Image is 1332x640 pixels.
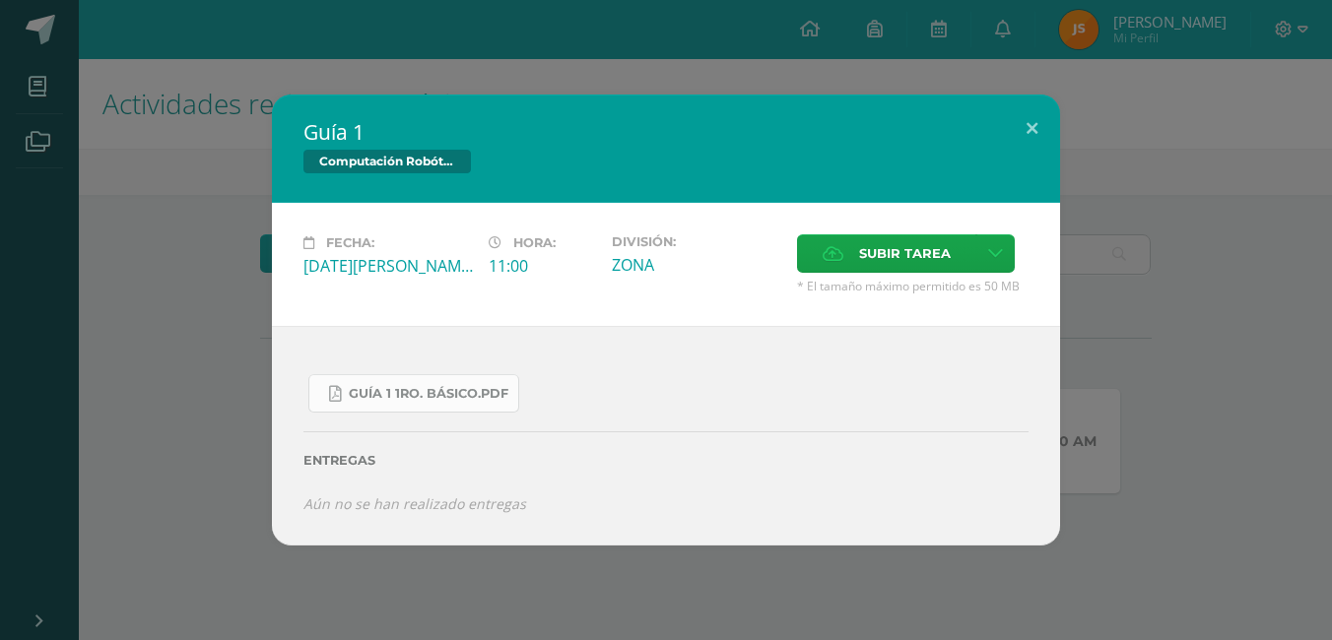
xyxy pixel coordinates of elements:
h2: Guía 1 [303,118,1029,146]
button: Close (Esc) [1004,95,1060,161]
div: 11:00 [489,255,596,277]
div: [DATE][PERSON_NAME] [303,255,473,277]
span: Computación Robótica [303,150,471,173]
i: Aún no se han realizado entregas [303,494,526,513]
div: ZONA [612,254,781,276]
label: Entregas [303,453,1029,468]
span: Fecha: [326,235,374,250]
a: Guía 1 1ro. Básico.pdf [308,374,519,413]
span: Subir tarea [859,235,951,272]
span: Hora: [513,235,556,250]
span: Guía 1 1ro. Básico.pdf [349,386,508,402]
span: * El tamaño máximo permitido es 50 MB [797,278,1029,294]
label: División: [612,234,781,249]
